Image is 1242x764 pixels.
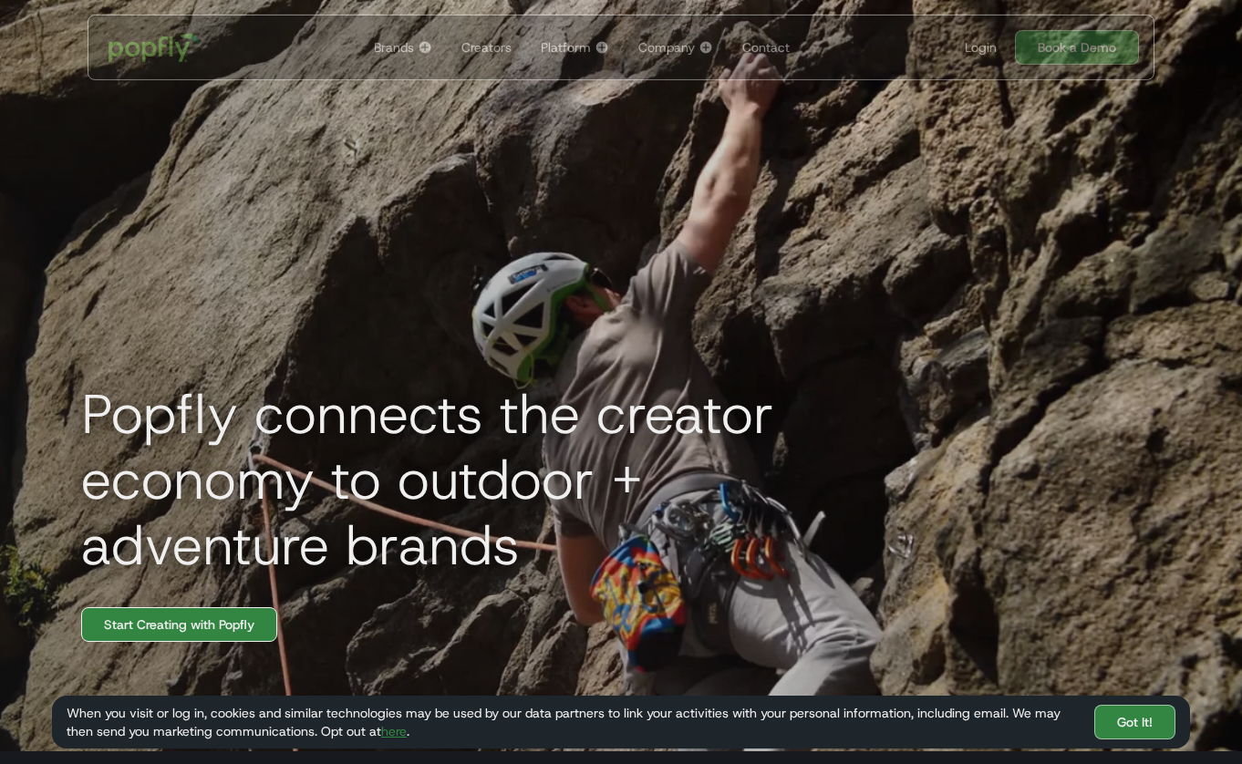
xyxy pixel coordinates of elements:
[67,704,1080,740] div: When you visit or log in, cookies and similar technologies may be used by our data partners to li...
[96,20,213,75] a: home
[965,38,997,57] div: Login
[67,381,887,578] h1: Popfly connects the creator economy to outdoor + adventure brands
[541,38,591,57] div: Platform
[381,723,407,739] a: here
[374,38,414,57] div: Brands
[1094,705,1175,739] a: Got It!
[454,15,519,79] a: Creators
[957,38,1004,57] a: Login
[638,38,695,57] div: Company
[1015,30,1139,65] a: Book a Demo
[735,15,797,79] a: Contact
[742,38,790,57] div: Contact
[461,38,512,57] div: Creators
[81,607,277,642] a: Start Creating with Popfly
